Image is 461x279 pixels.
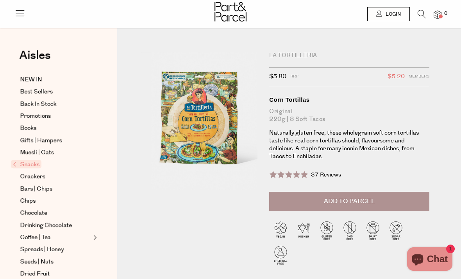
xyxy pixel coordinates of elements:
[214,2,247,22] img: Part&Parcel
[20,112,91,121] a: Promotions
[20,148,91,157] a: Muesli | Oats
[269,192,429,211] button: Add to Parcel
[20,209,91,218] a: Chocolate
[324,197,375,206] span: Add to Parcel
[20,172,45,182] span: Crackers
[20,87,91,97] a: Best Sellers
[20,209,47,218] span: Chocolate
[91,233,97,242] button: Expand/Collapse Coffee | Tea
[434,11,441,19] a: 0
[20,196,36,206] span: Chips
[20,221,91,230] a: Drinking Chocolate
[20,233,51,242] span: Coffee | Tea
[20,75,91,85] a: NEW IN
[442,10,449,17] span: 0
[20,99,91,109] a: Back In Stock
[384,11,401,18] span: Login
[338,219,361,242] img: P_P-ICONS-Live_Bec_V11_GMO_Free.svg
[269,219,292,242] img: P_P-ICONS-Live_Bec_V11_Vegan.svg
[290,72,298,82] span: RRP
[269,243,292,266] img: P_P-ICONS-Live_Bec_V11_Chemical_Free.svg
[20,136,62,145] span: Gifts | Hampers
[20,75,42,85] span: NEW IN
[20,245,91,254] a: Spreads | Honey
[388,72,405,82] span: $5.20
[20,112,51,121] span: Promotions
[20,148,54,157] span: Muesli | Oats
[20,257,54,266] span: Seeds | Nuts
[367,7,410,21] a: Login
[20,257,91,266] a: Seeds | Nuts
[20,172,91,182] a: Crackers
[20,184,91,194] a: Bars | Chips
[269,96,429,104] div: Corn Tortillas
[269,108,429,123] div: Original 220g | 8 Soft Tacos
[20,124,36,133] span: Books
[20,245,64,254] span: Spreads | Honey
[20,184,52,194] span: Bars | Chips
[20,269,50,279] span: Dried Fruit
[20,99,57,109] span: Back In Stock
[361,219,384,242] img: P_P-ICONS-Live_Bec_V11_Dairy_Free.svg
[20,196,91,206] a: Chips
[20,47,51,64] span: Aisles
[20,221,72,230] span: Drinking Chocolate
[311,171,341,179] span: 37 Reviews
[384,219,407,242] img: P_P-ICONS-Live_Bec_V11_Sugar_Free.svg
[269,129,429,160] p: Naturally gluten free, these wholegrain soft corn tortillas taste like real corn tortillas should...
[269,72,286,82] span: $5.80
[13,160,91,169] a: Snacks
[11,160,41,168] span: Snacks
[141,52,257,190] img: Corn Tortillas
[20,124,91,133] a: Books
[292,219,315,242] img: P_P-ICONS-Live_Bec_V11_Kosher.svg
[20,233,91,242] a: Coffee | Tea
[269,52,429,59] div: La Tortilleria
[20,50,51,69] a: Aisles
[405,247,455,273] inbox-online-store-chat: Shopify online store chat
[315,219,338,242] img: P_P-ICONS-Live_Bec_V11_Gluten_Free.svg
[20,87,53,97] span: Best Sellers
[20,136,91,145] a: Gifts | Hampers
[20,269,91,279] a: Dried Fruit
[409,72,429,82] span: Members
